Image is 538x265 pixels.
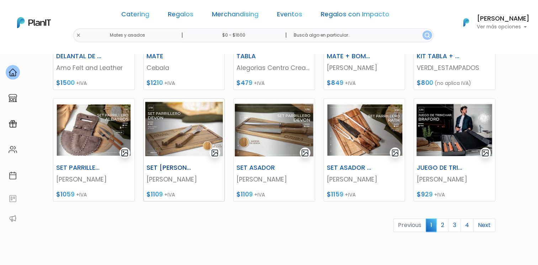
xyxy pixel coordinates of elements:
span: +IVA [254,191,265,198]
a: 2 [436,218,449,232]
img: feedback-78b5a0c8f98aac82b08bfc38622c3050aee476f2c9584af64705fc4e61158814.svg [9,194,17,203]
p: [PERSON_NAME] [56,175,132,184]
img: user_04fe99587a33b9844688ac17b531be2b.png [57,43,71,57]
span: (no aplica IVA) [435,80,471,87]
a: 3 [448,218,461,232]
img: thumb_image__copia___copia___copia___copia___copia___copia___copia___copia___copia_-Photoroom__5_... [144,99,225,161]
p: Cebala [147,63,222,72]
img: search_button-432b6d5273f82d61273b3651a40e1bd1b912527efae98b1b7a1b2c0702e16a8d.svg [425,33,430,38]
i: send [121,107,135,115]
p: Alegorias Centro Creativo [236,63,312,72]
p: [PERSON_NAME] [147,175,222,184]
h6: [PERSON_NAME] [477,16,529,22]
a: Eventos [277,11,302,20]
a: Regalos con Impacto [321,11,389,20]
span: ¡Escríbenos! [37,108,108,115]
span: $849 [327,79,343,87]
span: +IVA [345,191,356,198]
h6: SET [PERSON_NAME] [142,164,198,172]
img: user_d58e13f531133c46cb30575f4d864daf.jpeg [64,36,79,50]
i: keyboard_arrow_down [110,54,121,65]
p: Ya probaste PlanitGO? Vas a poder automatizarlas acciones de todo el año. Escribinos para saber más! [25,65,119,89]
h6: SET PARRILLERO [52,164,108,172]
a: Next [473,218,495,232]
img: partners-52edf745621dab592f3b2c58e3bca9d71375a7ef29c3b500c9f145b62cc070d4.svg [9,214,17,223]
span: $1500 [56,79,75,87]
img: gallery-light [391,149,399,157]
h6: MATE + BOMBILLA [323,53,378,60]
img: thumb_image__copia___copia___copia___copia___copia___copia___copia___copia___copia_-Photoroom__9_... [324,99,405,161]
span: +IVA [254,80,265,87]
a: gallery-light SET ASADOR 4 PIEZAS [PERSON_NAME] $1159 +IVA [324,98,405,201]
img: gallery-light [211,149,219,157]
span: +IVA [345,80,356,87]
img: gallery-light [301,149,309,157]
img: home-e721727adea9d79c4d83392d1f703f7f8bce08238fde08b1acbfd93340b81755.svg [9,68,17,77]
h6: SET ASADOR [232,164,288,172]
img: calendar-87d922413cdce8b2cf7b7f5f62616a5cf9e4887200fb71536465627b3292af00.svg [9,171,17,180]
img: thumb_image__copia___copia___copia___copia___copia___copia___copia___copia___copia_-Photoroom__6_... [234,99,315,161]
p: Ver más opciones [477,25,529,29]
p: [PERSON_NAME] [327,63,402,72]
span: $1059 [56,190,75,199]
p: [PERSON_NAME] [417,175,492,184]
h6: TABLA [232,53,288,60]
img: close-6986928ebcb1d6c9903e3b54e860dbc4d054630f23adef3a32610726dff6a82b.svg [76,33,81,38]
input: Buscá algo en particular.. [288,28,433,42]
h6: DELANTAL DE GABARDINA [52,53,108,60]
p: | [285,31,287,39]
h6: JUEGO DE TRINCHAR [412,164,468,172]
span: J [71,43,86,57]
p: [PERSON_NAME] [327,175,402,184]
i: insert_emoticon [108,107,121,115]
span: $1109 [236,190,253,199]
p: | [181,31,183,39]
img: gallery-light [481,149,489,157]
img: gallery-light [121,149,129,157]
strong: PLAN IT [25,58,46,64]
span: +IVA [76,191,87,198]
button: PlanIt Logo [PERSON_NAME] Ver más opciones [454,13,529,32]
img: people-662611757002400ad9ed0e3c099ab2801c6687ba6c219adb57efc949bc21e19d.svg [9,145,17,154]
div: PLAN IT Ya probaste PlanitGO? Vas a poder automatizarlas acciones de todo el año. Escribinos para... [18,50,125,94]
a: gallery-light SET ASADOR [PERSON_NAME] $1109 +IVA [233,98,315,201]
a: gallery-light SET [PERSON_NAME] [PERSON_NAME] $1109 +IVA [143,98,225,201]
h6: SET ASADOR 4 PIEZAS [323,164,378,172]
img: PlanIt Logo [458,15,474,30]
img: PlanIt Logo [17,17,51,28]
p: Amo Felt and Leather [56,63,132,72]
span: +IVA [164,80,175,87]
img: thumb_image__copia___copia___copia___copia___copia___copia___copia___copia___copia_-Photoroom__10... [414,99,495,161]
span: $1109 [147,190,163,199]
a: Merchandising [212,11,259,20]
h6: MATE [142,53,198,60]
div: J [18,43,125,57]
span: $1210 [147,79,163,87]
span: +IVA [164,191,175,198]
span: $800 [417,79,433,87]
span: 1 [426,218,437,232]
span: $479 [236,79,252,87]
span: +IVA [76,80,87,87]
a: gallery-light SET PARRILLERO [PERSON_NAME] $1059 +IVA [53,98,135,201]
a: 4 [460,218,474,232]
a: Regalos [168,11,193,20]
a: Catering [121,11,149,20]
span: $1159 [327,190,343,199]
a: gallery-light JUEGO DE TRINCHAR [PERSON_NAME] $929 +IVA [414,98,495,201]
span: $929 [417,190,433,199]
img: thumb_image__copia___copia___copia___copia___copia___copia___copia___copia___copia_-Photoroom__4_... [53,99,134,161]
span: +IVA [434,191,445,198]
img: campaigns-02234683943229c281be62815700db0a1741e53638e28bf9629b52c665b00959.svg [9,120,17,128]
h6: KIT TABLA + CUBIERTOS [412,53,468,60]
p: [PERSON_NAME] [236,175,312,184]
p: VERDI_ESTAMPADOS [417,63,492,72]
img: marketplace-4ceaa7011d94191e9ded77b95e3339b90024bf715f7c57f8cf31f2d8c509eaba.svg [9,94,17,102]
